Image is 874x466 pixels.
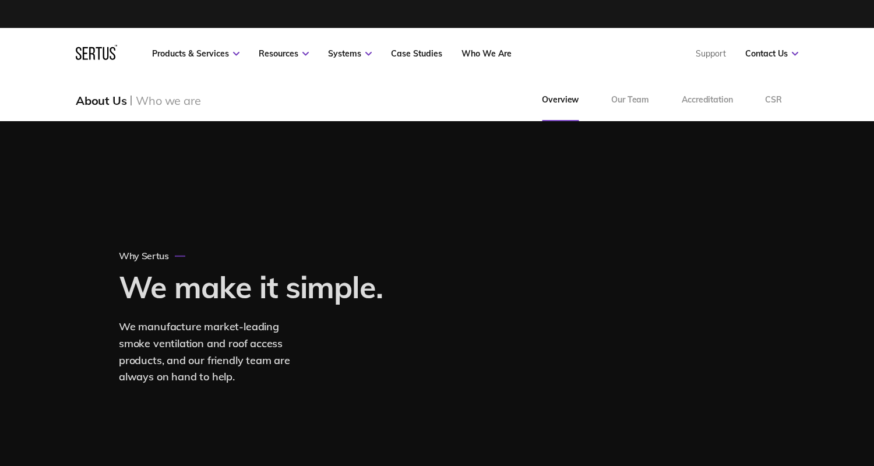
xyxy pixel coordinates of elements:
div: Who we are [136,93,200,108]
a: Systems [328,48,372,59]
a: Accreditation [665,79,749,121]
a: Our Team [595,79,665,121]
a: Products & Services [152,48,239,59]
div: Why Sertus [119,250,185,262]
a: CSR [749,79,798,121]
a: Support [696,48,726,59]
a: Resources [259,48,309,59]
div: We manufacture market-leading smoke ventilation and roof access products, and our friendly team a... [119,319,311,386]
a: Contact Us [745,48,798,59]
a: Case Studies [391,48,442,59]
div: About Us [76,93,126,108]
h1: We make it simple. [119,270,383,303]
a: Who We Are [461,48,512,59]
